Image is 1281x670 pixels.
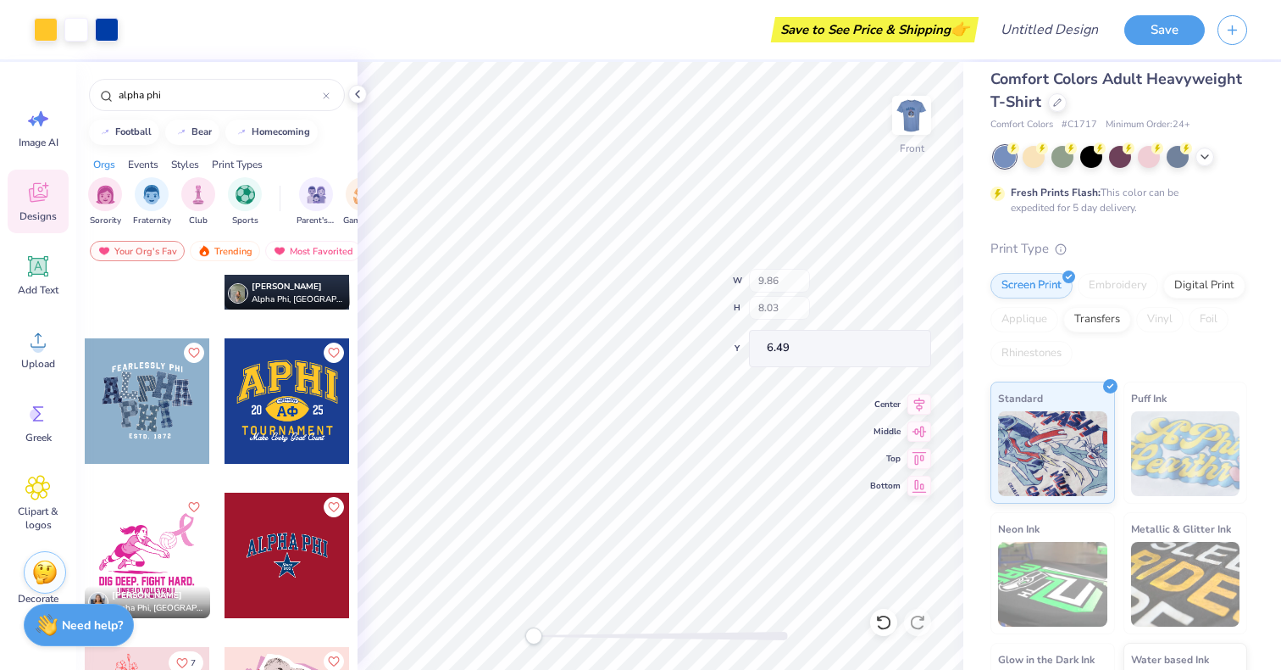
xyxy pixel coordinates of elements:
img: Puff Ink [1131,411,1240,496]
img: Front [895,98,929,132]
span: 7 [191,659,196,667]
div: bear [191,127,212,137]
span: Add Text [18,283,58,297]
img: Sorority Image [96,185,115,204]
span: Designs [19,209,57,223]
div: filter for Game Day [343,177,382,227]
span: Standard [998,389,1043,407]
div: filter for Sports [228,177,262,227]
div: Screen Print [990,273,1073,299]
div: Front [900,141,924,156]
img: most_fav.gif [273,245,286,257]
span: Glow in the Dark Ink [998,650,1095,668]
div: Applique [990,307,1058,332]
button: Like [184,343,204,363]
div: Vinyl [1136,307,1184,332]
span: Alpha Phi, [GEOGRAPHIC_DATA][US_STATE], [PERSON_NAME] [252,293,343,306]
span: # C1717 [1062,118,1097,132]
div: Rhinestones [990,341,1073,366]
button: filter button [88,177,122,227]
div: filter for Sorority [88,177,122,227]
span: 👉 [951,19,969,39]
span: Image AI [19,136,58,149]
span: Puff Ink [1131,389,1167,407]
div: Your Org's Fav [90,241,185,261]
div: Events [128,157,158,172]
div: football [115,127,152,137]
div: This color can be expedited for 5 day delivery. [1011,185,1219,215]
img: Game Day Image [353,185,373,204]
div: Foil [1189,307,1228,332]
div: filter for Fraternity [133,177,171,227]
button: filter button [297,177,335,227]
img: Standard [998,411,1107,496]
span: Club [189,215,208,227]
input: Try "Alpha" [117,87,323,103]
div: Transfers [1063,307,1131,332]
div: Orgs [93,157,115,172]
span: Game Day [343,215,382,227]
button: filter button [343,177,382,227]
span: Center [870,398,901,411]
span: Clipart & logos [10,505,66,532]
img: Metallic & Glitter Ink [1131,542,1240,627]
div: Trending [190,241,260,261]
span: Parent's Weekend [297,215,335,227]
img: Club Image [189,185,208,204]
div: Save to See Price & Shipping [775,17,974,42]
button: Like [184,497,204,517]
img: trending.gif [197,245,211,257]
button: bear [165,120,219,145]
button: filter button [133,177,171,227]
button: homecoming [225,120,318,145]
div: Styles [171,157,199,172]
span: Alpha Phi, [GEOGRAPHIC_DATA] [112,602,203,615]
div: Accessibility label [525,628,542,645]
span: Upload [21,357,55,371]
div: Embroidery [1078,273,1158,299]
span: [PERSON_NAME] [252,281,322,293]
span: Sorority [90,215,121,227]
span: Minimum Order: 24 + [1106,118,1190,132]
img: Fraternity Image [142,185,161,204]
img: Neon Ink [998,542,1107,627]
img: Parent's Weekend Image [307,185,326,204]
button: filter button [228,177,262,227]
div: filter for Parent's Weekend [297,177,335,227]
button: football [89,120,159,145]
button: Like [324,497,344,517]
span: Water based Ink [1131,650,1209,668]
div: Print Types [212,157,263,172]
div: Digital Print [1163,273,1245,299]
img: trend_line.gif [98,127,112,137]
div: Most Favorited [265,241,361,261]
span: Decorate [18,592,58,606]
span: Comfort Colors [990,118,1053,132]
span: Comfort Colors Adult Heavyweight T-Shirt [990,69,1242,112]
span: [PERSON_NAME] [112,589,182,601]
span: Metallic & Glitter Ink [1131,520,1231,538]
button: filter button [181,177,215,227]
strong: Fresh Prints Flash: [1011,186,1101,199]
div: Print Type [990,239,1247,259]
input: Untitled Design [987,13,1112,47]
span: Sports [232,215,258,227]
span: Bottom [870,479,901,493]
span: Top [870,452,901,466]
div: filter for Club [181,177,215,227]
strong: Need help? [62,617,123,634]
span: Neon Ink [998,520,1040,538]
img: trend_line.gif [235,127,248,137]
span: Fraternity [133,215,171,227]
img: Sports Image [236,185,255,204]
button: Save [1124,15,1205,45]
button: Like [324,343,344,363]
span: Middle [870,425,901,438]
div: homecoming [252,127,310,137]
span: Greek [25,431,52,444]
img: trend_line.gif [175,127,188,137]
img: most_fav.gif [97,245,111,257]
